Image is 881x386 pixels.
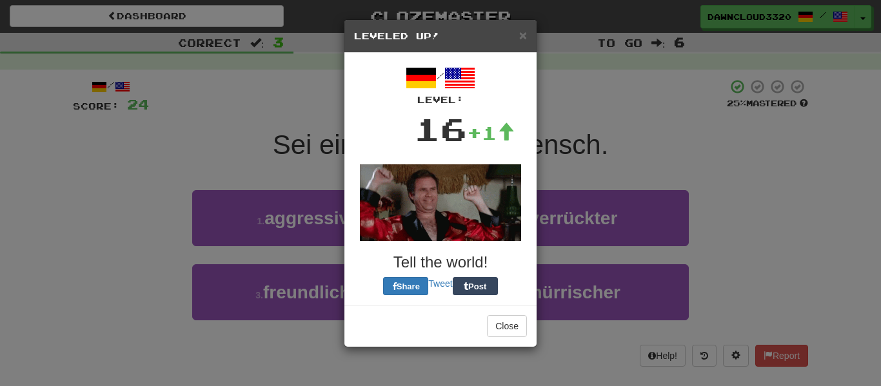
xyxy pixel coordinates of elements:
[354,63,527,106] div: /
[360,164,521,241] img: will-ferrel-d6c07f94194e19e98823ed86c433f8fc69ac91e84bfcb09b53c9a5692911eaa6.gif
[354,30,527,43] h5: Leveled Up!
[383,277,428,295] button: Share
[487,315,527,337] button: Close
[414,106,467,151] div: 16
[354,93,527,106] div: Level:
[519,28,527,42] button: Close
[453,277,498,295] button: Post
[428,278,452,289] a: Tweet
[467,120,515,146] div: +1
[354,254,527,271] h3: Tell the world!
[519,28,527,43] span: ×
